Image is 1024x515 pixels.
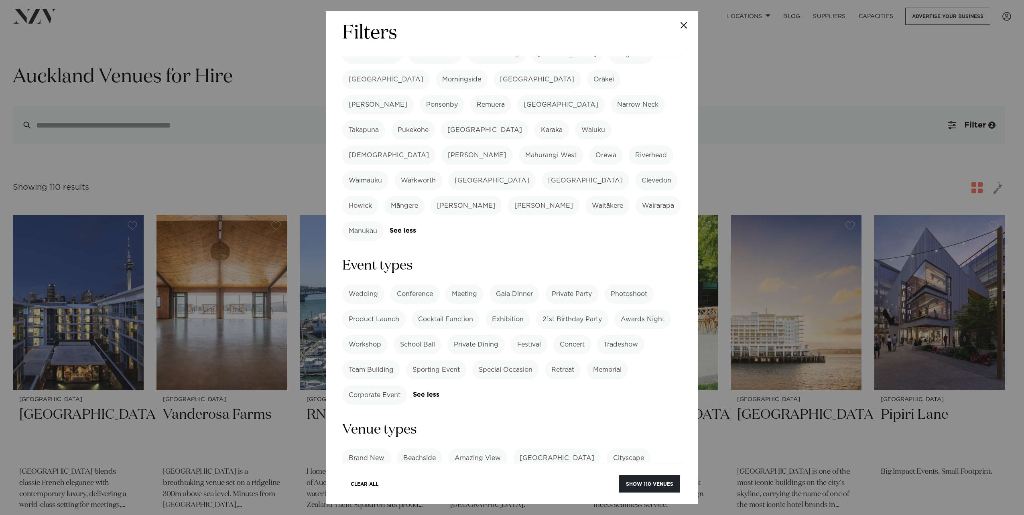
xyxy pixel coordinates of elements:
[441,146,513,165] label: [PERSON_NAME]
[490,284,539,304] label: Gala Dinner
[342,257,682,275] h3: Event types
[494,70,581,89] label: [GEOGRAPHIC_DATA]
[342,196,378,215] label: Howick
[607,448,650,468] label: Cityscape
[534,120,569,140] label: Karaka
[611,95,665,114] label: Narrow Neck
[619,475,680,493] button: Show 110 venues
[397,448,442,468] label: Beachside
[636,196,681,215] label: Wairarapa
[486,310,530,329] label: Exhibition
[470,95,511,114] label: Remuera
[553,335,591,354] label: Concert
[542,171,629,190] label: [GEOGRAPHIC_DATA]
[441,120,528,140] label: [GEOGRAPHIC_DATA]
[342,310,406,329] label: Product Launch
[342,335,388,354] label: Workshop
[342,385,407,405] label: Corporate Event
[431,196,502,215] label: [PERSON_NAME]
[585,196,630,215] label: Waitākere
[445,284,484,304] label: Meeting
[511,335,547,354] label: Festival
[448,448,507,468] label: Amazing View
[447,335,505,354] label: Private Dining
[394,335,441,354] label: School Ball
[344,475,385,493] button: Clear All
[420,95,464,114] label: Ponsonby
[575,120,612,140] label: Waiuku
[342,146,435,165] label: [DEMOGRAPHIC_DATA]
[614,310,671,329] label: Awards Night
[448,171,536,190] label: [GEOGRAPHIC_DATA]
[635,171,678,190] label: Clevedon
[513,448,601,468] label: [GEOGRAPHIC_DATA]
[597,335,644,354] label: Tradeshow
[342,421,682,439] h3: Venue types
[545,284,598,304] label: Private Party
[406,360,466,379] label: Sporting Event
[391,120,435,140] label: Pukekohe
[508,196,579,215] label: [PERSON_NAME]
[436,70,488,89] label: Morningside
[342,120,385,140] label: Takapuna
[342,360,400,379] label: Team Building
[589,146,623,165] label: Orewa
[342,448,391,468] label: Brand New
[342,171,388,190] label: Waimauku
[519,146,583,165] label: Mahurangi West
[384,196,425,215] label: Māngere
[517,95,605,114] label: [GEOGRAPHIC_DATA]
[412,310,479,329] label: Cocktail Function
[390,284,439,304] label: Conference
[394,171,442,190] label: Warkworth
[604,284,654,304] label: Photoshoot
[545,360,581,379] label: Retreat
[342,70,430,89] label: [GEOGRAPHIC_DATA]
[536,310,608,329] label: 21st Birthday Party
[472,360,539,379] label: Special Occasion
[670,11,698,39] button: Close
[587,70,620,89] label: Ōrākei
[342,95,414,114] label: [PERSON_NAME]
[342,21,397,46] h2: Filters
[342,221,384,241] label: Manukau
[342,284,384,304] label: Wedding
[587,360,628,379] label: Memorial
[629,146,673,165] label: Riverhead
